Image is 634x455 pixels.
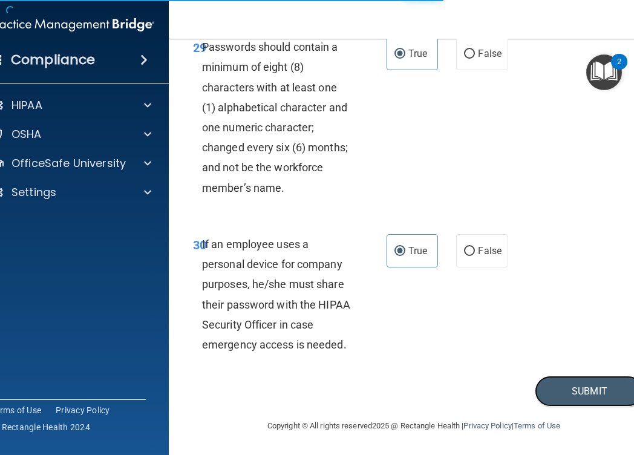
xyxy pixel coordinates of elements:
p: OSHA [11,127,42,142]
span: 29 [193,41,206,55]
span: Passwords should contain a minimum of eight (8) characters with at least one (1) alphabetical cha... [202,41,348,194]
iframe: Drift Widget Chat Controller [574,372,619,417]
span: False [478,48,502,59]
span: True [408,48,427,59]
div: 2 [617,62,621,77]
p: OfficeSafe University [11,156,126,171]
a: Privacy Policy [463,421,511,430]
input: True [394,50,405,59]
button: Open Resource Center, 2 new notifications [586,54,622,90]
span: If an employee uses a personal device for company purposes, he/she must share their password with... [202,238,350,351]
input: False [464,247,475,256]
input: False [464,50,475,59]
h4: Compliance [11,51,95,68]
span: True [408,245,427,257]
a: Privacy Policy [56,404,110,416]
p: HIPAA [11,98,42,113]
a: Terms of Use [514,421,560,430]
input: True [394,247,405,256]
span: False [478,245,502,257]
p: Settings [11,185,56,200]
span: 30 [193,238,206,252]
